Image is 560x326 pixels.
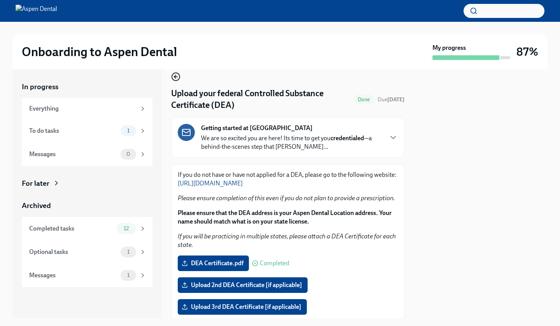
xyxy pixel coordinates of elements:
label: DEA Certificate.pdf [178,256,249,271]
div: Optional tasks [29,248,117,256]
strong: [DATE] [387,96,404,103]
span: 12 [119,226,133,231]
div: Messages [29,150,117,159]
span: Upload 3rd DEA Certificate [if applicable] [183,303,301,311]
strong: Getting started at [GEOGRAPHIC_DATA] [201,124,313,132]
span: April 10th, 2025 09:00 [378,96,404,103]
span: Done [353,97,374,102]
div: To do tasks [29,127,117,135]
img: Aspen Dental [16,5,57,17]
span: DEA Certificate.pdf [183,259,243,267]
div: Messages [29,271,117,280]
a: Completed tasks12 [22,217,152,240]
span: 0 [122,151,135,157]
a: To do tasks1 [22,119,152,143]
a: In progress [22,82,152,92]
div: For later [22,178,49,189]
h4: Upload your federal Controlled Substance Certificate (DEA) [171,88,350,111]
div: Completed tasks [29,224,114,233]
p: If you do not have or have not applied for a DEA, please go to the following website: [178,171,398,188]
h2: Onboarding to Aspen Dental [22,44,177,60]
strong: My progress [432,44,466,52]
strong: credentialed [331,134,364,142]
span: Upload 2nd DEA Certificate [if applicable] [183,281,302,289]
a: Optional tasks1 [22,240,152,264]
a: Archived [22,201,152,211]
em: Please ensure completion of this even if you do not plan to provide a prescription. [178,194,395,202]
a: Messages1 [22,264,152,287]
a: [URL][DOMAIN_NAME] [178,180,243,187]
em: If you will be practicing in multiple states, please attach a DEA Certificate for each state. [178,233,396,248]
a: Messages0 [22,143,152,166]
span: Completed [260,260,289,266]
span: Due [378,96,404,103]
a: For later [22,178,152,189]
div: Everything [29,104,136,113]
span: 1 [122,128,134,134]
label: Upload 2nd DEA Certificate [if applicable] [178,277,308,293]
span: 1 [122,249,134,255]
strong: Please ensure that the DEA address is your Aspen Dental Location address. Your name should match ... [178,209,392,225]
label: Upload 3rd DEA Certificate [if applicable] [178,299,307,315]
h3: 87% [516,45,538,59]
span: 1 [122,272,134,278]
p: We are so excited you are here! Its time to get you —a behind-the-scenes step that [PERSON_NAME]... [201,134,382,151]
a: Everything [22,98,152,119]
